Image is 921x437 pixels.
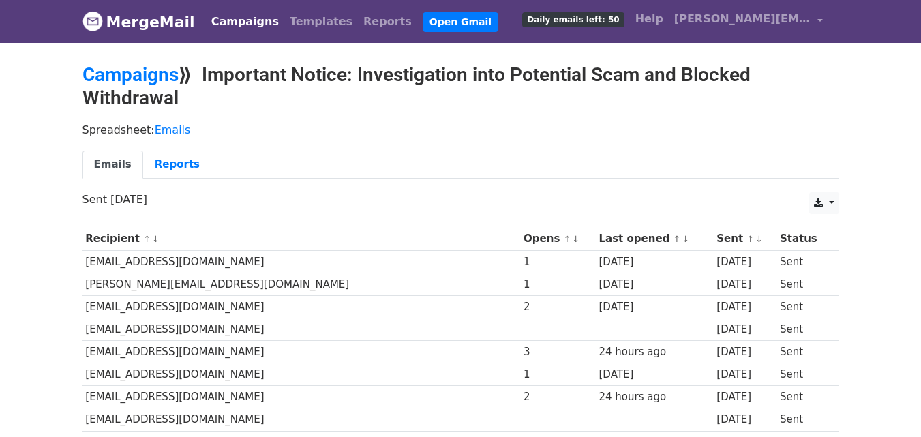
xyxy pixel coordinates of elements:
a: ↑ [564,234,571,244]
a: Templates [284,8,358,35]
td: [EMAIL_ADDRESS][DOMAIN_NAME] [82,295,521,318]
div: 3 [524,344,592,360]
div: [DATE] [716,389,773,405]
td: [EMAIL_ADDRESS][DOMAIN_NAME] [82,318,521,341]
a: Daily emails left: 50 [517,5,629,33]
div: 1 [524,277,592,292]
a: ↑ [674,234,681,244]
th: Sent [713,228,776,250]
div: [DATE] [716,367,773,382]
a: ↓ [755,234,763,244]
a: Open Gmail [423,12,498,32]
td: Sent [776,408,831,431]
a: [PERSON_NAME][EMAIL_ADDRESS][PERSON_NAME][DOMAIN_NAME] [669,5,828,37]
td: [EMAIL_ADDRESS][DOMAIN_NAME] [82,250,521,273]
div: 24 hours ago [599,389,710,405]
a: ↑ [143,234,151,244]
a: ↑ [746,234,754,244]
a: Reports [358,8,417,35]
div: [DATE] [716,412,773,427]
a: Emails [82,151,143,179]
div: [DATE] [716,299,773,315]
th: Opens [520,228,595,250]
div: [DATE] [716,344,773,360]
a: Reports [143,151,211,179]
td: Sent [776,341,831,363]
div: 1 [524,367,592,382]
td: [EMAIL_ADDRESS][DOMAIN_NAME] [82,408,521,431]
td: [EMAIL_ADDRESS][DOMAIN_NAME] [82,363,521,386]
a: ↓ [572,234,579,244]
div: [DATE] [599,277,710,292]
div: [DATE] [716,322,773,337]
p: Sent [DATE] [82,192,839,207]
a: Campaigns [82,63,179,86]
a: MergeMail [82,7,195,36]
td: Sent [776,363,831,386]
iframe: Chat Widget [853,372,921,437]
h2: ⟫ Important Notice: Investigation into Potential Scam and Blocked Withdrawal [82,63,839,109]
div: [DATE] [599,299,710,315]
a: Help [630,5,669,33]
td: Sent [776,273,831,295]
td: [EMAIL_ADDRESS][DOMAIN_NAME] [82,341,521,363]
th: Last opened [596,228,714,250]
th: Recipient [82,228,521,250]
a: ↓ [152,234,160,244]
a: Campaigns [206,8,284,35]
div: [DATE] [599,254,710,270]
p: Spreadsheet: [82,123,839,137]
div: [DATE] [599,367,710,382]
td: Sent [776,318,831,341]
div: [DATE] [716,254,773,270]
a: ↓ [682,234,689,244]
div: 2 [524,389,592,405]
a: Emails [155,123,191,136]
th: Status [776,228,831,250]
td: Sent [776,386,831,408]
img: MergeMail logo [82,11,103,31]
span: [PERSON_NAME][EMAIL_ADDRESS][PERSON_NAME][DOMAIN_NAME] [674,11,811,27]
td: [EMAIL_ADDRESS][DOMAIN_NAME] [82,386,521,408]
td: Sent [776,295,831,318]
td: Sent [776,250,831,273]
div: 2 [524,299,592,315]
td: [PERSON_NAME][EMAIL_ADDRESS][DOMAIN_NAME] [82,273,521,295]
div: [DATE] [716,277,773,292]
span: Daily emails left: 50 [522,12,624,27]
div: 24 hours ago [599,344,710,360]
div: 1 [524,254,592,270]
